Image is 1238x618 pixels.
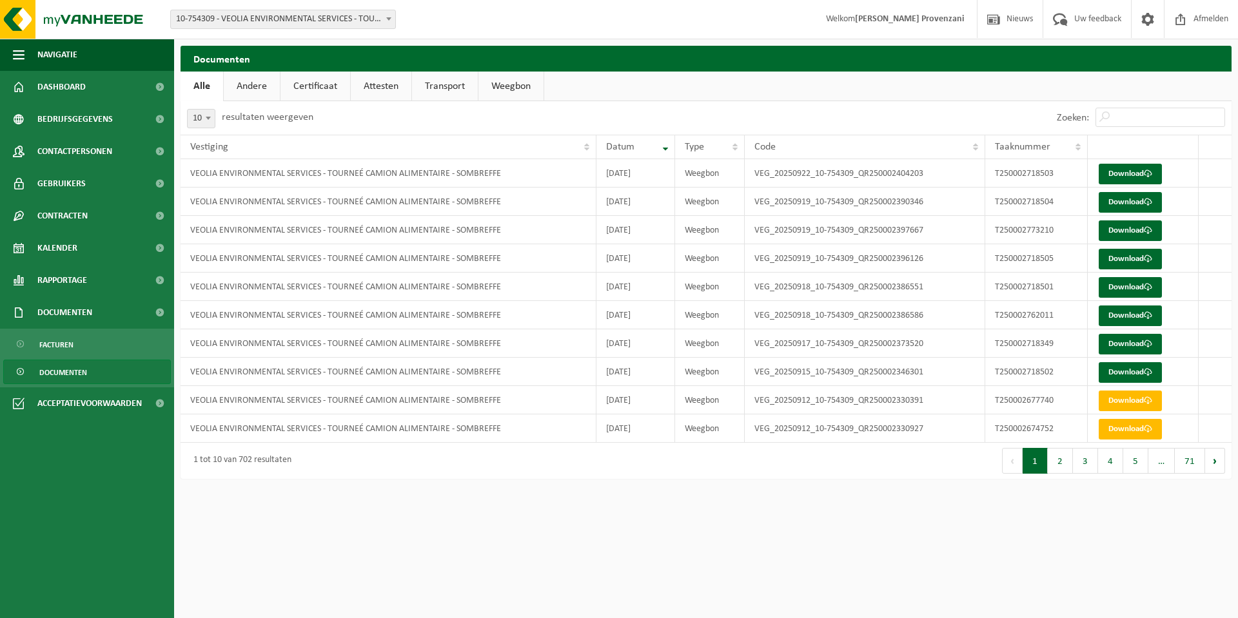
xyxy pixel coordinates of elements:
label: Zoeken: [1057,113,1089,123]
td: VEOLIA ENVIRONMENTAL SERVICES - TOURNEÉ CAMION ALIMENTAIRE - SOMBREFFE [181,414,596,443]
span: Type [685,142,704,152]
a: Download [1099,249,1162,269]
td: Weegbon [675,414,745,443]
td: VEG_20250919_10-754309_QR250002396126 [745,244,985,273]
a: Download [1099,419,1162,439]
a: Andere [224,72,280,101]
span: Dashboard [37,71,86,103]
td: Weegbon [675,273,745,301]
td: VEOLIA ENVIRONMENTAL SERVICES - TOURNEÉ CAMION ALIMENTAIRE - SOMBREFFE [181,358,596,386]
span: Rapportage [37,264,87,296]
td: VEG_20250919_10-754309_QR250002390346 [745,188,985,216]
td: T250002718349 [985,329,1088,358]
td: [DATE] [596,244,675,273]
span: Gebruikers [37,168,86,200]
td: VEG_20250919_10-754309_QR250002397667 [745,216,985,244]
button: 4 [1098,448,1123,474]
td: Weegbon [675,216,745,244]
span: Acceptatievoorwaarden [37,387,142,420]
button: 1 [1023,448,1048,474]
a: Download [1099,192,1162,213]
span: Documenten [39,360,87,385]
a: Facturen [3,332,171,356]
a: Download [1099,305,1162,326]
a: Download [1099,277,1162,298]
a: Attesten [351,72,411,101]
td: T250002674752 [985,414,1088,443]
a: Download [1099,334,1162,354]
td: VEOLIA ENVIRONMENTAL SERVICES - TOURNEÉ CAMION ALIMENTAIRE - SOMBREFFE [181,329,596,358]
td: VEG_20250915_10-754309_QR250002346301 [745,358,985,386]
td: T250002718504 [985,188,1088,216]
td: VEOLIA ENVIRONMENTAL SERVICES - TOURNEÉ CAMION ALIMENTAIRE - SOMBREFFE [181,244,596,273]
span: Vestiging [190,142,228,152]
button: 2 [1048,448,1073,474]
td: Weegbon [675,244,745,273]
td: VEOLIA ENVIRONMENTAL SERVICES - TOURNEÉ CAMION ALIMENTAIRE - SOMBREFFE [181,386,596,414]
td: VEG_20250922_10-754309_QR250002404203 [745,159,985,188]
button: 5 [1123,448,1148,474]
a: Download [1099,391,1162,411]
span: … [1148,448,1175,474]
td: VEOLIA ENVIRONMENTAL SERVICES - TOURNEÉ CAMION ALIMENTAIRE - SOMBREFFE [181,188,596,216]
td: T250002677740 [985,386,1088,414]
span: Taaknummer [995,142,1050,152]
span: Kalender [37,232,77,264]
td: [DATE] [596,358,675,386]
td: [DATE] [596,159,675,188]
td: VEG_20250918_10-754309_QR250002386551 [745,273,985,301]
button: Next [1205,448,1225,474]
button: Previous [1002,448,1023,474]
span: Contracten [37,200,88,232]
td: [DATE] [596,301,675,329]
span: 10-754309 - VEOLIA ENVIRONMENTAL SERVICES - TOURNEÉ CAMION ALIMENTAIRE - SOMBREFFE [171,10,395,28]
td: T250002718503 [985,159,1088,188]
td: VEOLIA ENVIRONMENTAL SERVICES - TOURNEÉ CAMION ALIMENTAIRE - SOMBREFFE [181,273,596,301]
span: Bedrijfsgegevens [37,103,113,135]
td: VEG_20250912_10-754309_QR250002330927 [745,414,985,443]
td: T250002718505 [985,244,1088,273]
td: VEOLIA ENVIRONMENTAL SERVICES - TOURNEÉ CAMION ALIMENTAIRE - SOMBREFFE [181,301,596,329]
td: VEOLIA ENVIRONMENTAL SERVICES - TOURNEÉ CAMION ALIMENTAIRE - SOMBREFFE [181,159,596,188]
td: T250002718501 [985,273,1088,301]
td: Weegbon [675,386,745,414]
span: Facturen [39,333,74,357]
td: [DATE] [596,188,675,216]
a: Certificaat [280,72,350,101]
td: [DATE] [596,216,675,244]
td: T250002762011 [985,301,1088,329]
span: 10 [187,109,215,128]
span: Contactpersonen [37,135,112,168]
td: VEG_20250917_10-754309_QR250002373520 [745,329,985,358]
td: Weegbon [675,159,745,188]
span: Datum [606,142,634,152]
td: T250002773210 [985,216,1088,244]
td: T250002718502 [985,358,1088,386]
a: Documenten [3,360,171,384]
a: Alle [181,72,223,101]
span: 10 [188,110,215,128]
strong: [PERSON_NAME] Provenzani [855,14,964,24]
div: 1 tot 10 van 702 resultaten [187,449,291,472]
h2: Documenten [181,46,1232,71]
a: Download [1099,220,1162,241]
a: Weegbon [478,72,544,101]
span: 10-754309 - VEOLIA ENVIRONMENTAL SERVICES - TOURNEÉ CAMION ALIMENTAIRE - SOMBREFFE [170,10,396,29]
td: VEOLIA ENVIRONMENTAL SERVICES - TOURNEÉ CAMION ALIMENTAIRE - SOMBREFFE [181,216,596,244]
td: [DATE] [596,329,675,358]
span: Code [754,142,776,152]
td: VEG_20250918_10-754309_QR250002386586 [745,301,985,329]
td: [DATE] [596,386,675,414]
td: [DATE] [596,414,675,443]
td: Weegbon [675,188,745,216]
td: Weegbon [675,301,745,329]
a: Download [1099,362,1162,383]
label: resultaten weergeven [222,112,313,122]
td: Weegbon [675,329,745,358]
td: [DATE] [596,273,675,301]
td: VEG_20250912_10-754309_QR250002330391 [745,386,985,414]
button: 3 [1073,448,1098,474]
span: Documenten [37,296,92,329]
td: Weegbon [675,358,745,386]
span: Navigatie [37,39,77,71]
